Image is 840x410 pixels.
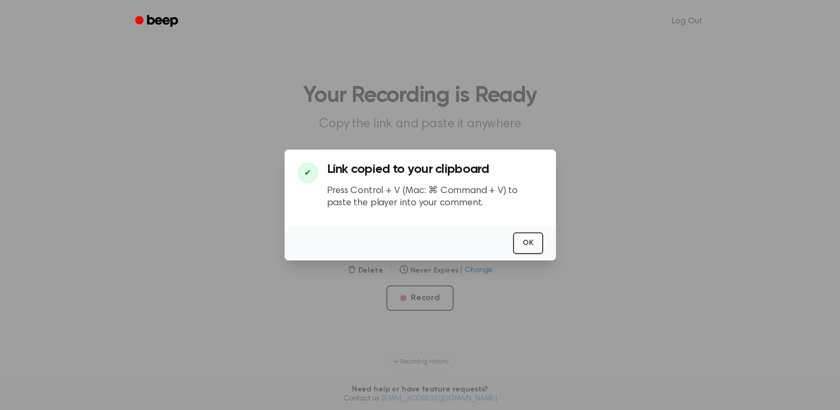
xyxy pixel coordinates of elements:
p: Press Control + V (Mac: ⌘ Command + V) to paste the player into your comment. [327,185,543,209]
a: Log Out [661,8,713,34]
a: Beep [128,11,188,32]
div: ✔ [297,162,319,184]
h3: Link copied to your clipboard [327,162,543,177]
button: OK [513,232,543,254]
